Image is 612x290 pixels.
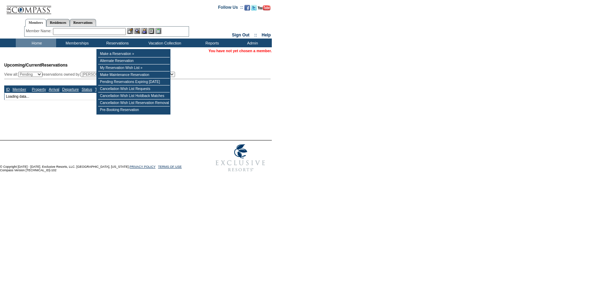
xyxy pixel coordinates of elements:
[98,78,170,85] td: Pending Reservations Expiring [DATE]
[244,5,250,11] img: Become our fan on Facebook
[56,39,96,47] td: Memberships
[13,87,26,91] a: Member
[5,93,108,100] td: Loading data...
[251,7,257,11] a: Follow us on Twitter
[134,28,140,34] img: View
[98,92,170,99] td: Cancellation Wish List Holdback Matches
[16,39,56,47] td: Home
[96,39,137,47] td: Reservations
[137,39,191,47] td: Vacation Collection
[251,5,257,11] img: Follow us on Twitter
[98,99,170,106] td: Cancellation Wish List Reservation Removal
[218,4,243,13] td: Follow Us ::
[191,39,231,47] td: Reports
[4,63,68,68] span: Reservations
[98,57,170,64] td: Alternate Reservation
[98,71,170,78] td: Make Maintenance Reservation
[141,28,147,34] img: Impersonate
[62,87,79,91] a: Departure
[6,87,10,91] a: ID
[4,72,178,77] div: View all: reservations owned by:
[98,85,170,92] td: Cancellation Wish List Requests
[232,33,249,37] a: Sign Out
[46,19,70,26] a: Residences
[155,28,161,34] img: b_calculator.gif
[129,165,155,168] a: PRIVACY POLICY
[95,87,103,91] a: Type
[209,140,272,175] img: Exclusive Resorts
[49,87,59,91] a: Arrival
[98,106,170,113] td: Pre-Booking Reservation
[25,19,47,27] a: Members
[254,33,257,37] span: ::
[98,64,170,71] td: My Reservation Wish List »
[244,7,250,11] a: Become our fan on Facebook
[231,39,272,47] td: Admin
[127,28,133,34] img: b_edit.gif
[158,165,182,168] a: TERMS OF USE
[4,63,41,68] span: Upcoming/Current
[82,87,92,91] a: Status
[258,7,270,11] a: Subscribe to our YouTube Channel
[70,19,96,26] a: Reservations
[26,28,53,34] div: Member Name:
[98,50,170,57] td: Make a Reservation »
[258,5,270,11] img: Subscribe to our YouTube Channel
[32,87,46,91] a: Property
[209,49,272,53] span: You have not yet chosen a member.
[262,33,271,37] a: Help
[148,28,154,34] img: Reservations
